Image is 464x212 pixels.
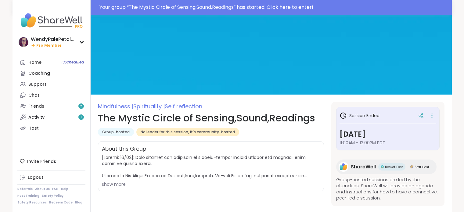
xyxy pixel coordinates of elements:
[410,165,413,168] img: Star Host
[336,177,440,201] span: Group-hosted sessions are led by the attendees. ShareWell will provide an agenda and instructions...
[381,165,384,168] img: Rocket Peer
[17,187,33,191] a: Referrals
[61,187,68,191] a: Help
[17,90,85,101] a: Chat
[415,165,429,169] span: Star Host
[339,162,348,172] img: ShareWell
[28,92,39,99] div: Chat
[75,200,82,205] a: Blog
[17,57,85,68] a: Home13Scheduled
[36,43,62,48] span: Pro Member
[91,15,452,95] img: The Mystic Circle of Sensing,Sound,Readings cover image
[49,200,73,205] a: Redeem Code
[98,111,324,125] h1: The Mystic Circle of Sensing,Sound,Readings
[17,10,85,31] img: ShareWell Nav Logo
[17,68,85,79] a: Coaching
[340,112,379,119] h3: Session Ended
[81,115,82,120] span: 1
[340,140,436,146] span: 11:00AM - 12:00PM PDT
[28,174,43,181] div: Logout
[141,130,235,135] span: No leader for this session, it's community-hosted
[165,102,202,110] span: Self reflection
[17,79,85,90] a: Support
[28,125,39,131] div: Host
[102,154,320,179] span: [Loremi: 16/02]: Dolo sitamet con adipiscin el s doeiu-tempor incidid utlabor etd magnaali enim a...
[17,112,85,123] a: Activity1
[336,160,437,174] a: ShareWellShareWellRocket PeerRocket PeerStar HostStar Host
[28,81,46,88] div: Support
[133,102,165,110] span: Spirituality |
[17,172,85,183] a: Logout
[102,181,320,187] div: show more
[52,187,59,191] a: FAQ
[31,36,77,43] div: WendyPalePetalBloom
[17,123,85,134] a: Host
[28,59,41,66] div: Home
[80,104,82,109] span: 2
[99,4,448,11] div: Your group “ The Mystic Circle of Sensing,Sound,Readings ” has started. Click here to enter!
[102,130,130,135] span: Group-hosted
[61,60,84,65] span: 13 Scheduled
[351,163,376,171] span: ShareWell
[102,145,146,153] h2: About this Group
[17,156,85,167] div: Invite Friends
[17,101,85,112] a: Friends2
[42,194,63,198] a: Safety Policy
[35,187,50,191] a: About Us
[340,129,436,140] h3: [DATE]
[385,165,403,169] span: Rocket Peer
[28,70,50,77] div: Coaching
[19,37,28,47] img: WendyPalePetalBloom
[17,200,47,205] a: Safety Resources
[28,114,45,120] div: Activity
[17,194,39,198] a: Host Training
[28,103,44,110] div: Friends
[98,102,133,110] span: Mindfulness |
